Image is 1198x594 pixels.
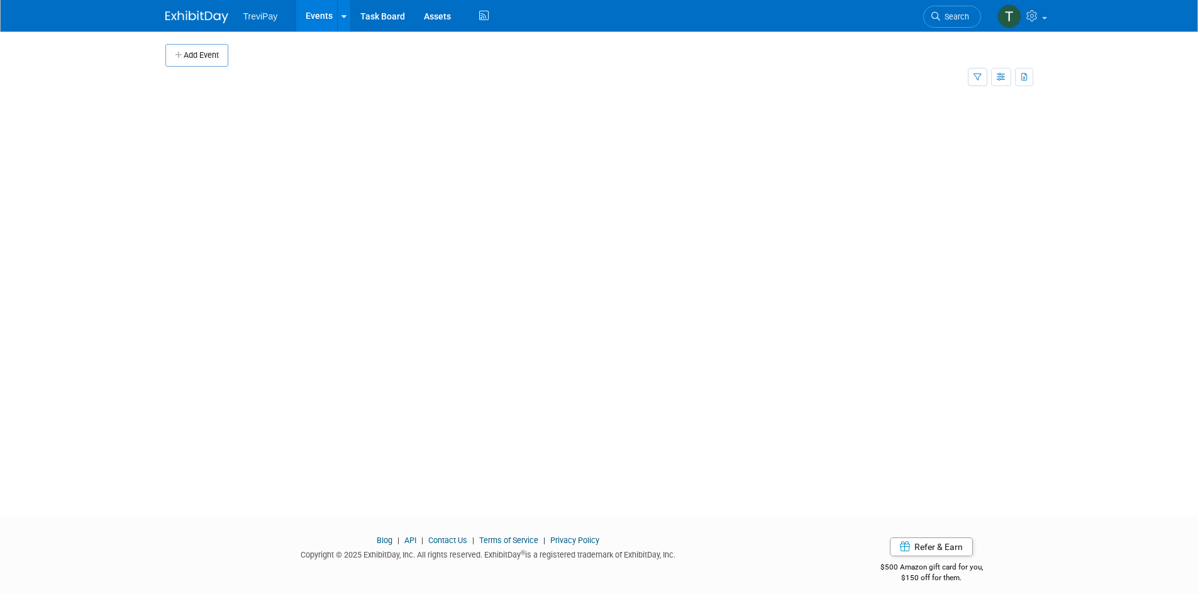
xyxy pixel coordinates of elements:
span: Search [940,12,969,21]
a: Privacy Policy [550,536,599,545]
a: Blog [377,536,392,545]
div: $150 off for them. [830,573,1033,583]
a: API [404,536,416,545]
span: | [540,536,548,545]
a: Refer & Earn [890,537,973,556]
div: $500 Amazon gift card for you, [830,554,1033,583]
sup: ® [521,549,525,556]
a: Contact Us [428,536,467,545]
img: ExhibitDay [165,11,228,23]
span: | [469,536,477,545]
span: TreviPay [243,11,278,21]
div: Copyright © 2025 ExhibitDay, Inc. All rights reserved. ExhibitDay is a registered trademark of Ex... [165,546,812,561]
a: Search [923,6,981,28]
img: Tara DePaepe [997,4,1021,28]
span: | [394,536,402,545]
a: Terms of Service [479,536,538,545]
span: | [418,536,426,545]
button: Add Event [165,44,228,67]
